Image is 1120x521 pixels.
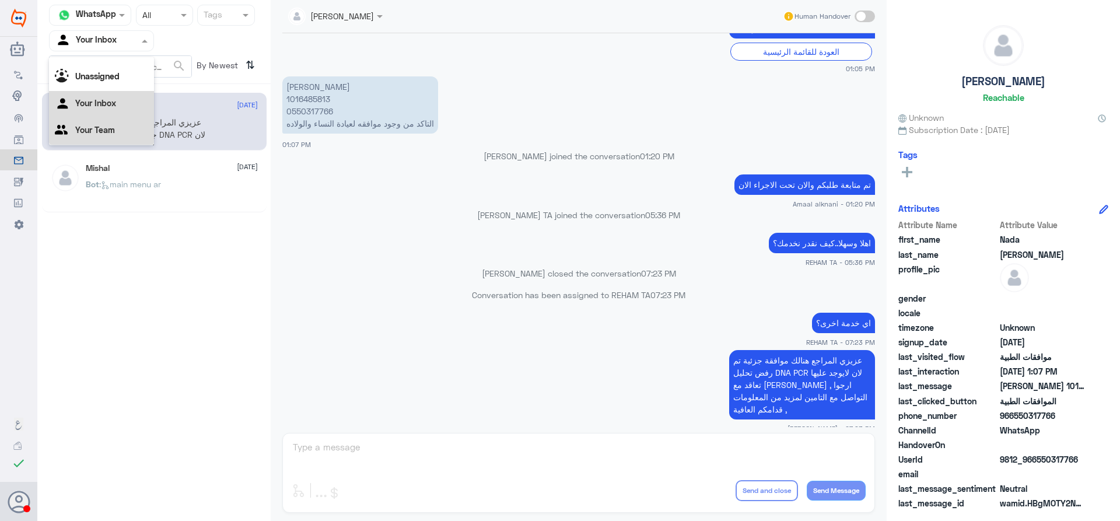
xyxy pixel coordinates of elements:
button: search [172,57,186,76]
img: defaultAdmin.png [1000,263,1029,292]
i: check [12,456,26,470]
button: Avatar [8,491,30,513]
span: signup_date [898,336,998,348]
span: gender [898,292,998,305]
span: last_clicked_button [898,395,998,407]
p: [PERSON_NAME] TA joined the conversation [282,209,875,221]
span: 01:07 PM [282,141,311,148]
h6: Tags [898,149,918,160]
p: Conversation has been assigned to REHAM TA [282,289,875,301]
span: null [1000,468,1084,480]
b: Your Inbox [75,98,116,108]
span: 9812_966550317766 [1000,453,1084,466]
div: Tags [202,8,222,23]
img: Unassigned.svg [55,69,72,86]
span: [DATE] [237,162,258,172]
i: ⇅ [246,55,255,75]
img: yourInbox.svg [55,32,73,50]
span: By Newest [192,55,241,79]
img: defaultAdmin.png [51,163,80,193]
span: null [1000,439,1084,451]
span: Subscription Date : [DATE] [898,124,1108,136]
button: Send and close [736,480,798,501]
span: Bot [86,179,99,189]
span: last_message [898,380,998,392]
span: 07:23 PM [641,268,676,278]
span: null [1000,307,1084,319]
span: UserId [898,453,998,466]
span: profile_pic [898,263,998,290]
img: Widebot Logo [11,9,26,27]
span: موافقات الطبية [1000,351,1084,363]
h5: Mishal [86,163,110,173]
span: ChannelId [898,424,998,436]
img: defaultAdmin.png [984,26,1023,65]
span: last_message_sentiment [898,482,998,495]
span: wamid.HBgMOTY2NTUwMzE3NzY2FQIAEhgUM0E4NjE1NTE4NUNDRjE0MDM4OUYA [1000,497,1084,509]
h5: [PERSON_NAME] [961,75,1045,88]
p: [PERSON_NAME] closed the conversation [282,267,875,279]
span: 2 [1000,424,1084,436]
p: 13/8/2025, 5:36 PM [769,233,875,253]
span: REHAM TA - 07:23 PM [806,337,875,347]
span: last_visited_flow [898,351,998,363]
span: locale [898,307,998,319]
span: 07:23 PM [650,290,685,300]
span: 01:20 PM [640,151,674,161]
span: 966550317766 [1000,410,1084,422]
span: last_interaction [898,365,998,377]
span: Human Handover [794,11,850,22]
b: Unassigned [75,71,120,81]
span: HandoverOn [898,439,998,451]
span: الموافقات الطبية [1000,395,1084,407]
span: timezone [898,321,998,334]
span: email [898,468,998,480]
span: search [172,59,186,73]
p: 13/8/2025, 1:07 PM [282,76,438,134]
button: Send Message [807,481,866,501]
p: 13/8/2025, 7:23 PM [729,350,875,419]
span: last_name [898,249,998,261]
span: Abdullah [1000,249,1084,261]
span: Unknown [1000,321,1084,334]
div: العودة للقائمة الرئيسية [730,43,872,61]
b: Your Team [75,125,115,135]
input: Search by Name, Local etc… [50,56,191,77]
span: 2025-08-13T10:05:26.007Z [1000,336,1084,348]
span: last_message_id [898,497,998,509]
span: null [1000,292,1084,305]
p: [PERSON_NAME] joined the conversation [282,150,875,162]
span: ندى عبدالله الرصيص 1016485813 0550317766 التاكد من وجود موافقه لعيادة النساء والولاده [1000,380,1084,392]
span: REHAM TA - 05:36 PM [806,257,875,267]
span: 01:05 PM [846,64,875,74]
span: [DATE] [237,100,258,110]
img: whatsapp.png [55,6,73,24]
img: yourInbox.svg [55,96,72,113]
span: 2025-08-13T10:07:19.536Z [1000,365,1084,377]
span: : main menu ar [99,179,161,189]
span: Attribute Name [898,219,998,231]
span: Unknown [898,111,944,124]
h6: Reachable [983,92,1024,103]
span: phone_number [898,410,998,422]
p: 13/8/2025, 1:20 PM [734,174,875,195]
p: 13/8/2025, 7:23 PM [812,313,875,333]
span: [PERSON_NAME] - 07:23 PM [787,424,875,433]
span: Nada [1000,233,1084,246]
span: Amaal alknani - 01:20 PM [793,199,875,209]
img: yourTeam.svg [55,123,72,140]
span: first_name [898,233,998,246]
span: 0 [1000,482,1084,495]
b: All [55,48,64,58]
span: Attribute Value [1000,219,1084,231]
span: 05:36 PM [645,210,680,220]
h6: Attributes [898,203,940,214]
